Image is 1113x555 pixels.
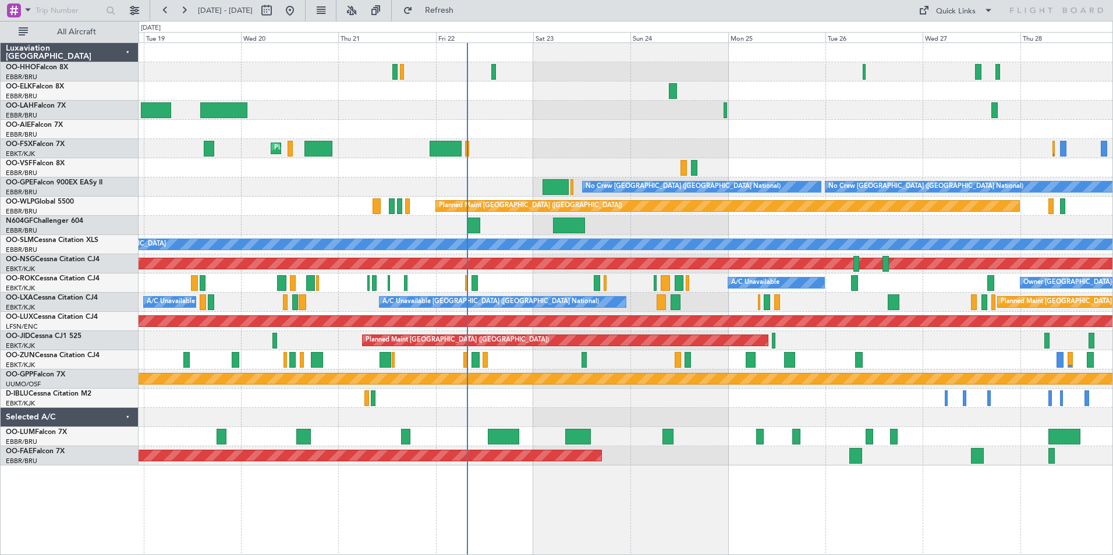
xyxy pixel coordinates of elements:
a: EBKT/KJK [6,303,35,312]
span: OO-ROK [6,275,35,282]
button: Refresh [398,1,467,20]
span: OO-JID [6,333,30,340]
a: EBBR/BRU [6,207,37,216]
a: EBBR/BRU [6,169,37,177]
span: OO-LXA [6,294,33,301]
span: Refresh [415,6,464,15]
span: OO-FSX [6,141,33,148]
a: EBBR/BRU [6,130,37,139]
a: EBBR/BRU [6,92,37,101]
a: EBKT/KJK [6,284,35,293]
div: A/C Unavailable [GEOGRAPHIC_DATA] ([GEOGRAPHIC_DATA] National) [382,293,599,311]
span: All Aircraft [30,28,123,36]
span: N604GF [6,218,33,225]
span: OO-ELK [6,83,32,90]
a: OO-GPEFalcon 900EX EASy II [6,179,102,186]
div: Tue 19 [144,32,241,42]
a: EBBR/BRU [6,188,37,197]
div: A/C Unavailable [731,274,779,291]
a: LFSN/ENC [6,322,38,331]
span: OO-FAE [6,448,33,455]
span: OO-LUM [6,429,35,436]
a: OO-LAHFalcon 7X [6,102,66,109]
div: Mon 25 [728,32,825,42]
span: OO-WLP [6,198,34,205]
a: OO-ZUNCessna Citation CJ4 [6,352,100,359]
span: OO-AIE [6,122,31,129]
button: All Aircraft [13,23,126,41]
a: EBBR/BRU [6,73,37,81]
span: OO-GPP [6,371,33,378]
a: EBBR/BRU [6,226,37,235]
a: EBKT/KJK [6,361,35,369]
a: OO-GPPFalcon 7X [6,371,65,378]
div: Quick Links [936,6,976,17]
div: A/C Unavailable [GEOGRAPHIC_DATA] ([GEOGRAPHIC_DATA] National) [147,293,363,311]
a: OO-LXACessna Citation CJ4 [6,294,98,301]
span: OO-NSG [6,256,35,263]
span: OO-LAH [6,102,34,109]
a: EBBR/BRU [6,111,37,120]
a: EBKT/KJK [6,399,35,408]
a: OO-NSGCessna Citation CJ4 [6,256,100,263]
span: OO-LUX [6,314,33,321]
span: OO-SLM [6,237,34,244]
a: OO-VSFFalcon 8X [6,160,65,167]
span: D-IBLU [6,390,29,397]
a: EBBR/BRU [6,457,37,465]
a: OO-FSXFalcon 7X [6,141,65,148]
span: OO-HHO [6,64,36,71]
button: Quick Links [913,1,999,20]
a: OO-SLMCessna Citation XLS [6,237,98,244]
a: OO-ELKFalcon 8X [6,83,64,90]
a: OO-WLPGlobal 5500 [6,198,74,205]
a: OO-HHOFalcon 8X [6,64,68,71]
div: No Crew [GEOGRAPHIC_DATA] ([GEOGRAPHIC_DATA] National) [586,178,781,195]
div: Tue 26 [825,32,923,42]
a: OO-LUMFalcon 7X [6,429,67,436]
a: EBBR/BRU [6,246,37,254]
a: D-IBLUCessna Citation M2 [6,390,91,397]
span: OO-GPE [6,179,33,186]
div: Planned Maint [GEOGRAPHIC_DATA] ([GEOGRAPHIC_DATA]) [366,332,549,349]
div: Wed 20 [241,32,338,42]
a: EBBR/BRU [6,437,37,446]
a: N604GFChallenger 604 [6,218,83,225]
a: OO-ROKCessna Citation CJ4 [6,275,100,282]
span: OO-ZUN [6,352,35,359]
a: UUMO/OSF [6,380,41,389]
span: OO-VSF [6,160,33,167]
span: [DATE] - [DATE] [198,5,253,16]
a: EBKT/KJK [6,265,35,273]
a: OO-JIDCessna CJ1 525 [6,333,81,340]
div: Fri 22 [436,32,533,42]
a: EBKT/KJK [6,341,35,350]
a: OO-LUXCessna Citation CJ4 [6,314,98,321]
div: Wed 27 [923,32,1020,42]
div: [DATE] [141,23,161,33]
div: Sat 23 [533,32,630,42]
a: EBKT/KJK [6,150,35,158]
a: OO-AIEFalcon 7X [6,122,63,129]
div: Planned Maint [GEOGRAPHIC_DATA] ([GEOGRAPHIC_DATA]) [439,197,622,215]
div: Sun 24 [630,32,728,42]
a: OO-FAEFalcon 7X [6,448,65,455]
div: Thu 21 [338,32,435,42]
div: Planned Maint Kortrijk-[GEOGRAPHIC_DATA] [274,140,410,157]
input: Trip Number [36,2,102,19]
div: No Crew [GEOGRAPHIC_DATA] ([GEOGRAPHIC_DATA] National) [828,178,1023,195]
